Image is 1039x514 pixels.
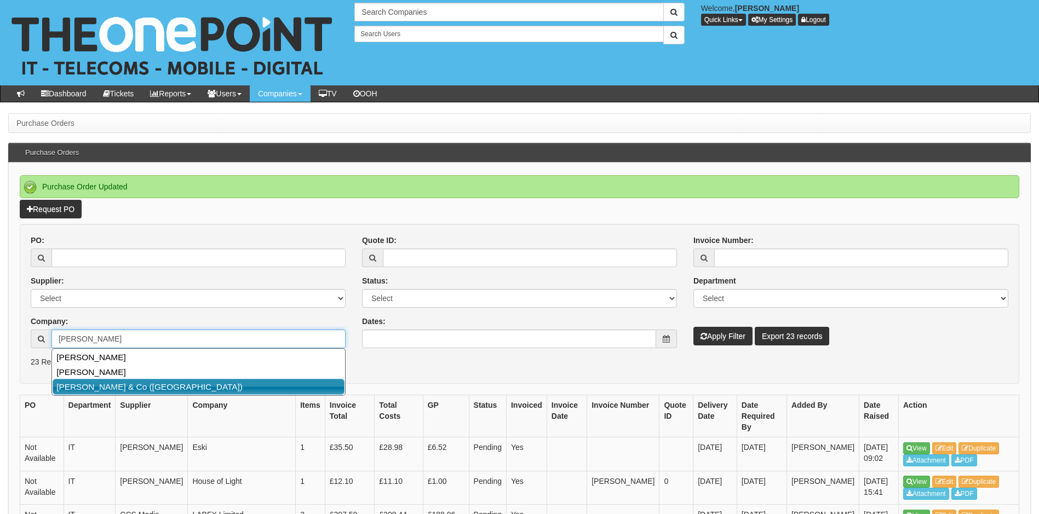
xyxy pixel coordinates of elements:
[53,365,344,379] a: [PERSON_NAME]
[903,488,949,500] a: Attachment
[932,476,957,488] a: Edit
[659,395,693,437] th: Quote ID
[296,437,325,471] td: 1
[787,395,859,437] th: Added By
[755,327,830,345] a: Export 23 records
[20,471,64,505] td: Not Available
[737,471,787,505] td: [DATE]
[659,471,693,505] td: 0
[20,395,64,437] th: PO
[469,395,506,437] th: Status
[296,471,325,505] td: 1
[188,395,296,437] th: Company
[798,14,829,26] a: Logout
[362,316,386,327] label: Dates:
[53,379,345,395] a: [PERSON_NAME] & Co ([GEOGRAPHIC_DATA])
[506,437,547,471] td: Yes
[469,471,506,505] td: Pending
[737,437,787,471] td: [DATE]
[951,454,977,466] a: PDF
[296,395,325,437] th: Items
[506,395,547,437] th: Invoiced
[116,395,188,437] th: Supplier
[951,488,977,500] a: PDF
[64,471,116,505] td: IT
[354,3,663,21] input: Search Companies
[958,476,999,488] a: Duplicate
[859,395,899,437] th: Date Raised
[250,85,311,102] a: Companies
[31,235,44,246] label: PO:
[375,437,423,471] td: £28.98
[587,471,659,505] td: [PERSON_NAME]
[903,476,930,488] a: View
[693,235,754,246] label: Invoice Number:
[701,14,746,26] button: Quick Links
[375,395,423,437] th: Total Costs
[362,235,397,246] label: Quote ID:
[693,395,737,437] th: Delivery Date
[142,85,199,102] a: Reports
[787,437,859,471] td: [PERSON_NAME]
[859,437,899,471] td: [DATE] 09:02
[859,471,899,505] td: [DATE] 15:41
[20,200,82,218] a: Request PO
[95,85,142,102] a: Tickets
[325,471,375,505] td: £12.10
[31,316,68,327] label: Company:
[20,143,84,162] h3: Purchase Orders
[199,85,250,102] a: Users
[325,437,375,471] td: £35.50
[423,395,469,437] th: GP
[506,471,547,505] td: Yes
[587,395,659,437] th: Invoice Number
[958,442,999,454] a: Duplicate
[345,85,386,102] a: OOH
[693,3,1039,26] div: Welcome,
[31,356,1008,367] p: 23 Results
[33,85,95,102] a: Dashboard
[693,327,753,345] button: Apply Filter
[903,442,930,454] a: View
[311,85,345,102] a: TV
[188,437,296,471] td: Eski
[737,395,787,437] th: Date Required By
[932,442,957,454] a: Edit
[748,14,796,26] a: My Settings
[693,471,737,505] td: [DATE]
[547,395,587,437] th: Invoice Date
[116,471,188,505] td: [PERSON_NAME]
[354,26,663,42] input: Search Users
[20,175,1019,198] div: Purchase Order Updated
[31,275,64,286] label: Supplier:
[693,437,737,471] td: [DATE]
[423,471,469,505] td: £1.00
[116,437,188,471] td: [PERSON_NAME]
[53,350,344,365] a: [PERSON_NAME]
[20,437,64,471] td: Not Available
[787,471,859,505] td: [PERSON_NAME]
[469,437,506,471] td: Pending
[188,471,296,505] td: House of Light
[903,454,949,466] a: Attachment
[423,437,469,471] td: £6.52
[693,275,736,286] label: Department
[899,395,1019,437] th: Action
[362,275,388,286] label: Status:
[64,395,116,437] th: Department
[16,118,74,129] li: Purchase Orders
[375,471,423,505] td: £11.10
[325,395,375,437] th: Invoice Total
[64,437,116,471] td: IT
[735,4,799,13] b: [PERSON_NAME]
